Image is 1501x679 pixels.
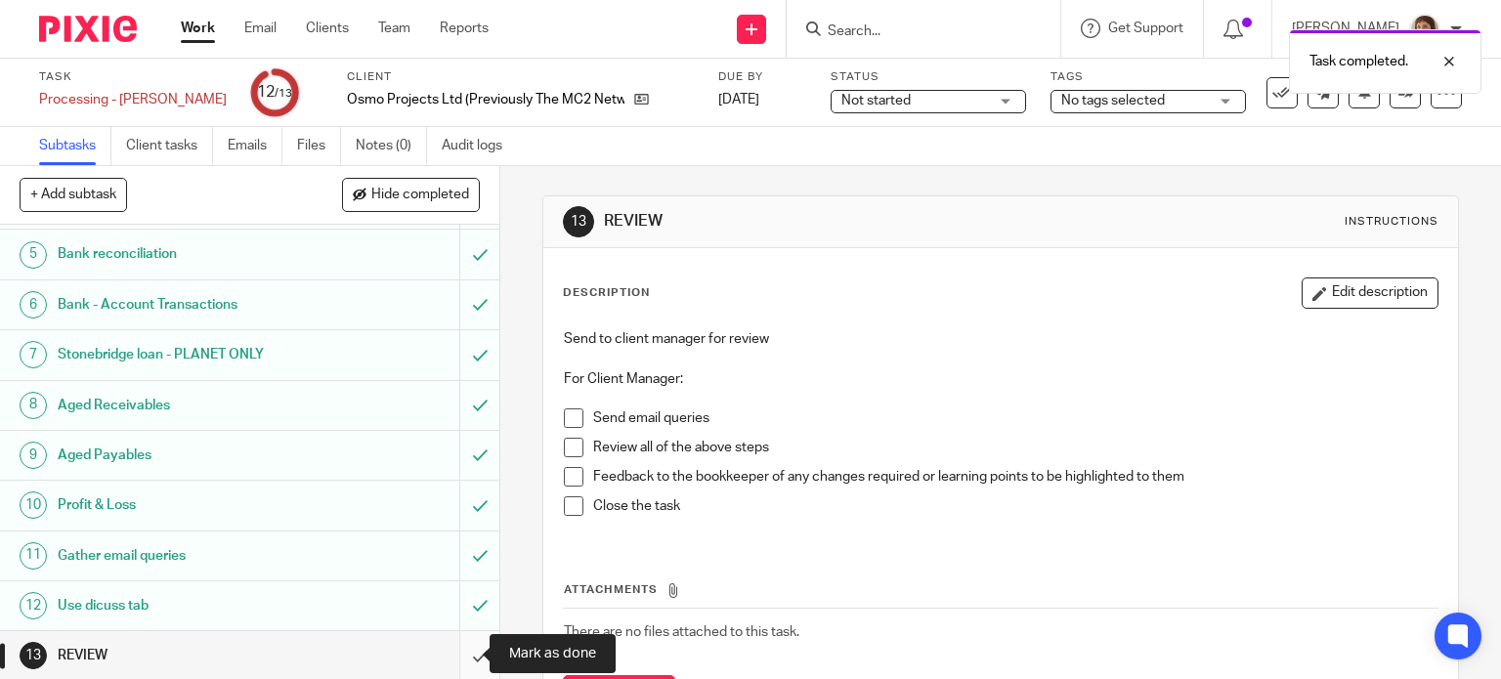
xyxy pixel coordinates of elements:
p: Send email queries [593,408,1438,428]
h1: Use dicuss tab [58,591,313,620]
label: Task [39,69,227,85]
h1: Aged Receivables [58,391,313,420]
div: 12 [20,592,47,619]
div: Instructions [1345,214,1438,230]
div: 8 [20,392,47,419]
span: Hide completed [371,188,469,203]
h1: Bank reconciliation [58,239,313,269]
h1: Gather email queries [58,541,313,571]
span: [DATE] [718,93,759,106]
a: Client tasks [126,127,213,165]
p: Send to client manager for review [564,329,1438,349]
h1: REVIEW [58,641,313,670]
a: Audit logs [442,127,517,165]
h1: Aged Payables [58,441,313,470]
h1: Stonebridge loan - PLANET ONLY [58,340,313,369]
div: 5 [20,241,47,269]
a: Reports [440,19,489,38]
button: + Add subtask [20,178,127,211]
label: Due by [718,69,806,85]
div: 13 [563,206,594,237]
h1: Profit & Loss [58,490,313,520]
p: Task completed. [1309,52,1408,71]
div: 13 [20,642,47,669]
div: 7 [20,341,47,368]
h1: REVIEW [604,211,1042,232]
p: Review all of the above steps [593,438,1438,457]
div: 10 [20,491,47,519]
span: No tags selected [1061,94,1165,107]
small: /13 [275,88,292,99]
div: 6 [20,291,47,318]
p: Description [563,285,650,301]
span: There are no files attached to this task. [564,625,799,639]
div: 12 [257,81,292,104]
a: Notes (0) [356,127,427,165]
span: Not started [841,94,911,107]
img: Pixie%204.jpg [1409,14,1440,45]
a: Team [378,19,410,38]
a: Files [297,127,341,165]
a: Emails [228,127,282,165]
h1: Bank - Account Transactions [58,290,313,319]
a: Subtasks [39,127,111,165]
p: Feedback to the bookkeeper of any changes required or learning points to be highlighted to them [593,467,1438,487]
div: Processing - [PERSON_NAME] [39,90,227,109]
a: Email [244,19,277,38]
a: Work [181,19,215,38]
span: Attachments [564,584,658,595]
button: Hide completed [342,178,480,211]
button: Edit description [1302,277,1438,309]
label: Client [347,69,694,85]
div: 9 [20,442,47,469]
img: Pixie [39,16,137,42]
div: 11 [20,542,47,570]
div: Processing - Jaime [39,90,227,109]
p: Osmo Projects Ltd (Previously The MC2 Network Ltd [347,90,624,109]
a: Clients [306,19,349,38]
p: For Client Manager: [564,369,1438,389]
p: Close the task [593,496,1438,516]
